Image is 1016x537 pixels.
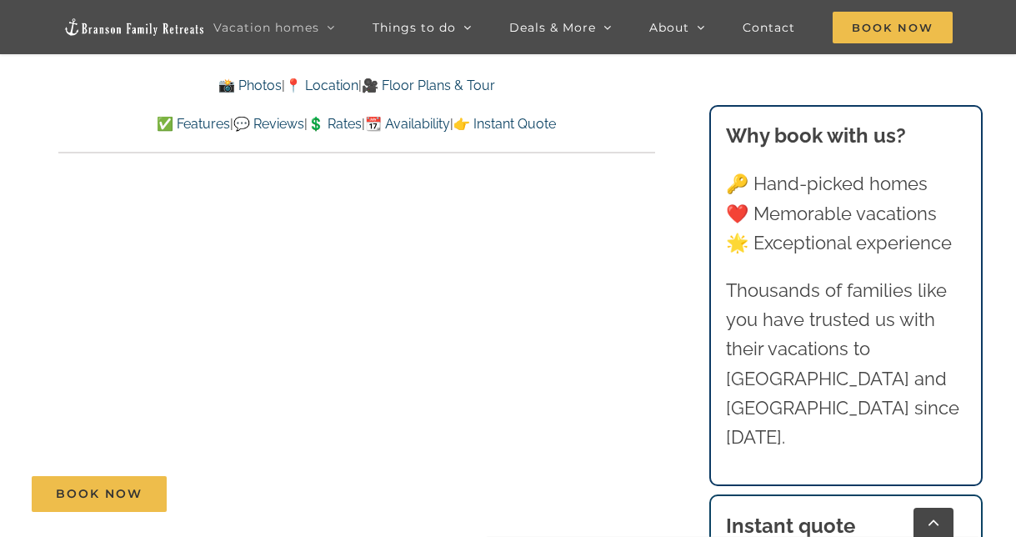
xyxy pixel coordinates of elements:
span: About [649,22,689,33]
span: Vacation homes [213,22,319,33]
span: Things to do [373,22,456,33]
a: 💲 Rates [308,116,362,132]
span: Deals & More [509,22,596,33]
p: 🔑 Hand-picked homes ❤️ Memorable vacations 🌟 Exceptional experience [726,169,967,258]
h3: Why book with us? [726,121,967,151]
p: Thousands of families like you have trusted us with their vacations to [GEOGRAPHIC_DATA] and [GEO... [726,276,967,452]
a: 👉 Instant Quote [453,116,556,132]
a: ✅ Features [157,116,230,132]
a: 💬 Reviews [233,116,304,132]
span: Contact [743,22,795,33]
p: | | | | [58,113,655,135]
a: 📆 Availability [365,116,450,132]
a: Book Now [32,476,167,512]
img: Branson Family Retreats Logo [63,18,205,37]
span: Book Now [56,487,143,501]
span: Book Now [833,12,953,43]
